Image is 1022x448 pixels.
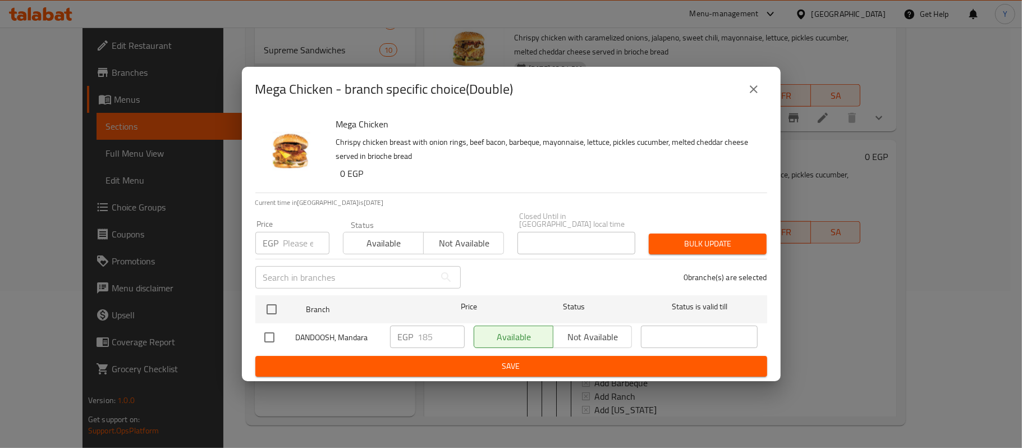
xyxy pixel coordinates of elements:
[336,116,758,132] h6: Mega Chicken
[649,234,767,254] button: Bulk update
[341,166,758,181] h6: 0 EGP
[398,330,414,344] p: EGP
[336,135,758,163] p: Chrispy chicken breast with onion rings, beef bacon, barbeque, mayonnaise, lettuce, pickles cucum...
[343,232,424,254] button: Available
[684,272,767,283] p: 0 branche(s) are selected
[641,300,758,314] span: Status is valid till
[740,76,767,103] button: close
[306,303,423,317] span: Branch
[255,116,327,188] img: Mega Chicken
[263,236,279,250] p: EGP
[658,237,758,251] span: Bulk update
[255,266,435,289] input: Search in branches
[423,232,504,254] button: Not available
[255,356,767,377] button: Save
[418,326,465,348] input: Please enter price
[264,359,758,373] span: Save
[283,232,329,254] input: Please enter price
[348,235,419,252] span: Available
[255,80,514,98] h2: Mega Chicken - branch specific choice(Double)
[428,235,499,252] span: Not available
[296,331,381,345] span: DANDOOSH, Mandara
[515,300,632,314] span: Status
[432,300,506,314] span: Price
[255,198,767,208] p: Current time in [GEOGRAPHIC_DATA] is [DATE]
